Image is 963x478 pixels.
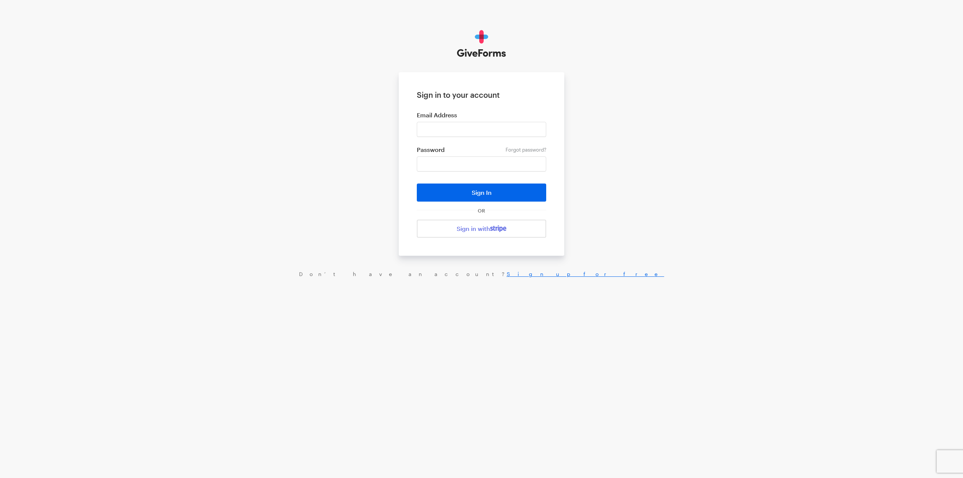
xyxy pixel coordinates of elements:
a: Sign up for free [507,271,664,277]
img: GiveForms [457,30,506,57]
label: Password [417,146,546,153]
img: stripe-07469f1003232ad58a8838275b02f7af1ac9ba95304e10fa954b414cd571f63b.svg [490,225,506,232]
button: Sign In [417,184,546,202]
a: Sign in with [417,220,546,238]
h1: Sign in to your account [417,90,546,99]
div: Don’t have an account? [8,271,955,278]
span: OR [476,208,487,214]
a: Forgot password? [506,147,546,153]
label: Email Address [417,111,546,119]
